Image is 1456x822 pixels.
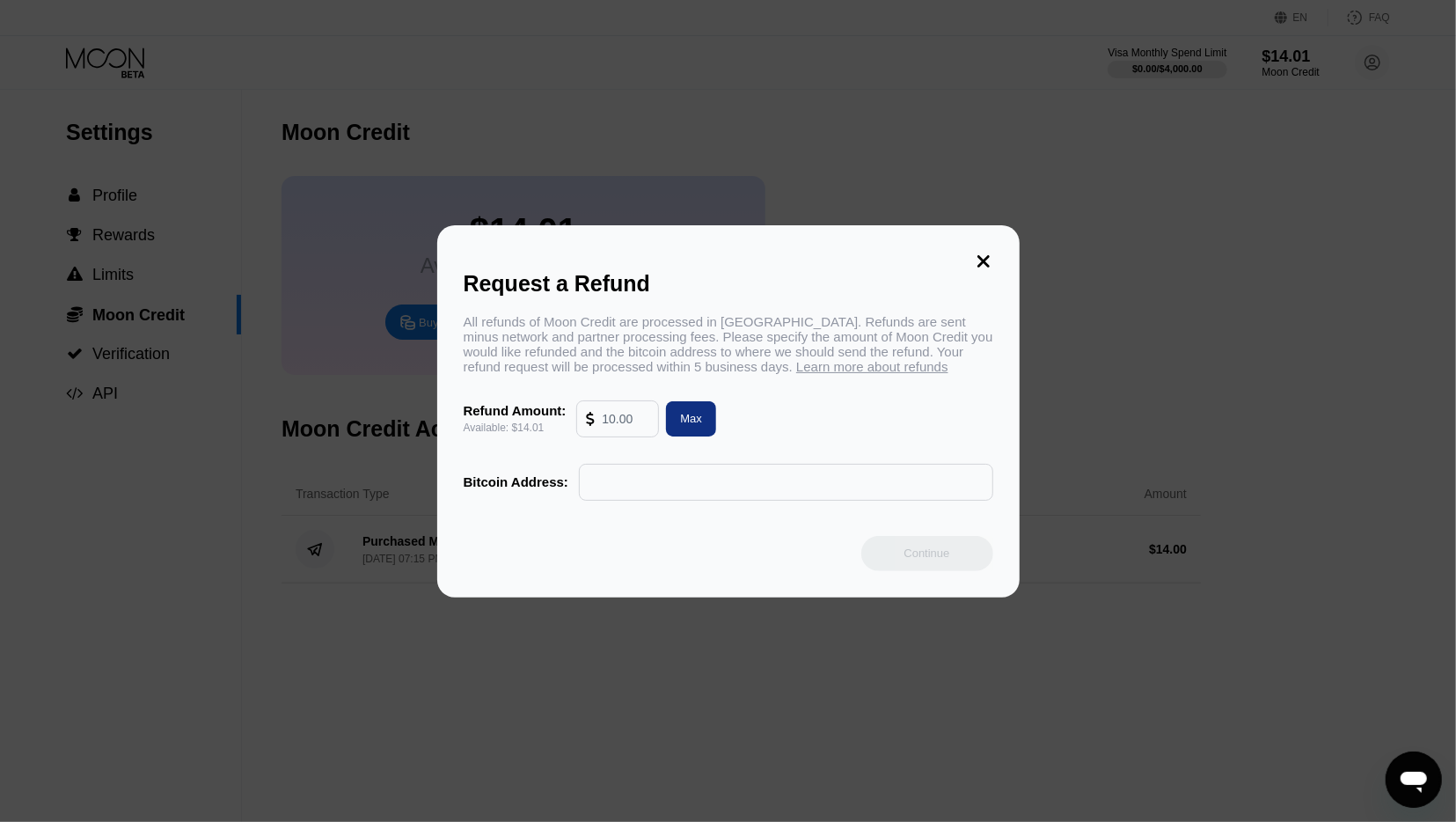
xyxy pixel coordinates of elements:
span: Learn more about refunds [796,359,948,374]
div: All refunds of Moon Credit are processed in [GEOGRAPHIC_DATA]. Refunds are sent minus network and... [464,314,993,374]
div: Available: $14.01 [464,422,567,434]
iframe: Pulsante per aprire la finestra di messaggistica [1386,752,1442,808]
div: Refund Amount: [464,403,567,418]
input: 10.00 [602,401,649,437]
div: Max [659,401,716,437]
div: Request a Refund [464,271,993,297]
div: Max [680,411,702,426]
div: Bitcoin Address: [464,474,568,489]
